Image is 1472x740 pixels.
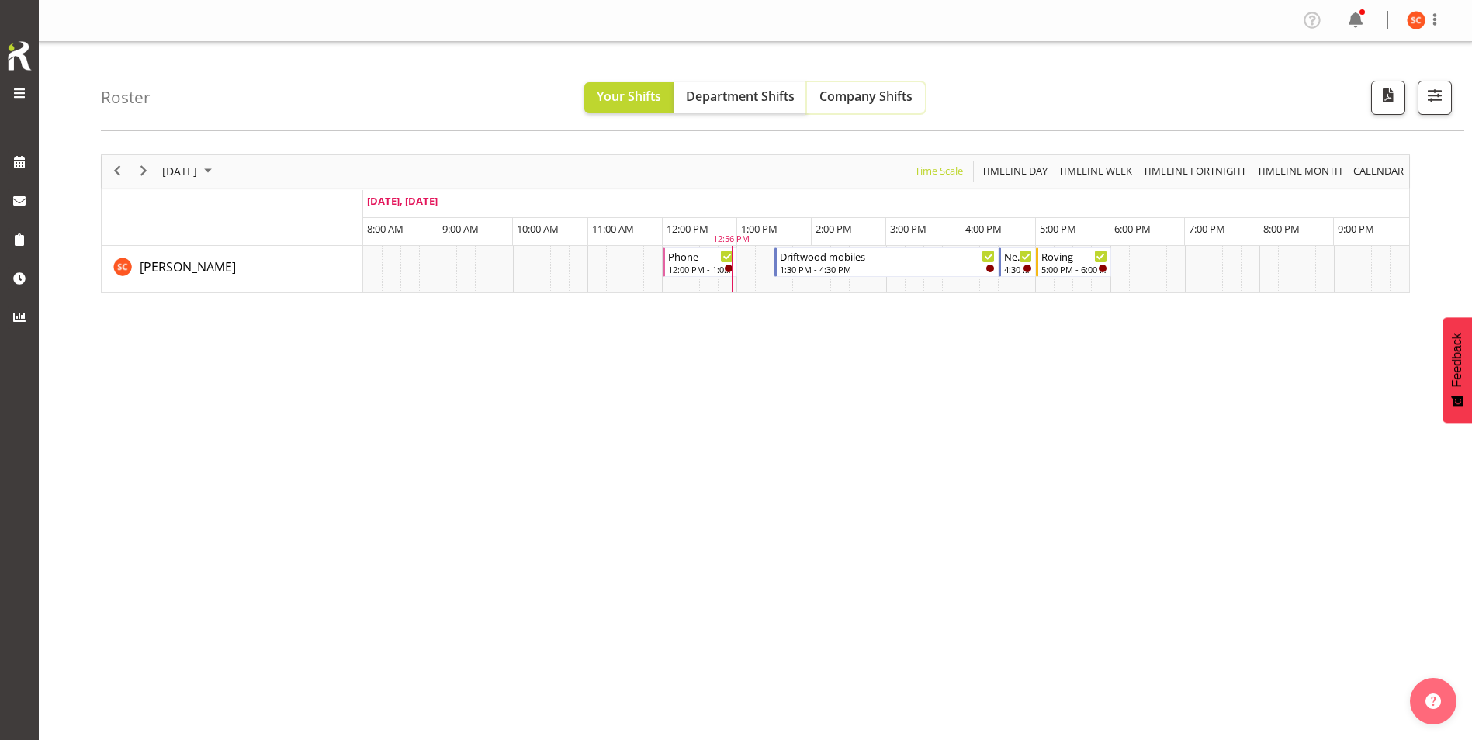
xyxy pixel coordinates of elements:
[1338,222,1374,236] span: 9:00 PM
[663,247,737,277] div: Serena Casey"s event - Phone Begin From Friday, September 26, 2025 at 12:00:00 PM GMT+12:00 Ends ...
[780,248,995,264] div: Driftwood mobiles
[1263,222,1300,236] span: 8:00 PM
[140,258,236,276] a: [PERSON_NAME]
[819,88,913,105] span: Company Shifts
[1004,263,1032,275] div: 4:30 PM - 5:00 PM
[686,88,795,105] span: Department Shifts
[668,263,733,275] div: 12:00 PM - 1:00 PM
[1041,263,1107,275] div: 5:00 PM - 6:00 PM
[1443,317,1472,423] button: Feedback - Show survey
[1036,247,1110,277] div: Serena Casey"s event - Roving Begin From Friday, September 26, 2025 at 5:00:00 PM GMT+12:00 Ends ...
[597,88,661,105] span: Your Shifts
[367,194,438,208] span: [DATE], [DATE]
[807,82,925,113] button: Company Shifts
[1056,161,1135,181] button: Timeline Week
[101,88,151,106] h4: Roster
[367,222,404,236] span: 8:00 AM
[774,247,999,277] div: Serena Casey"s event - Driftwood mobiles Begin From Friday, September 26, 2025 at 1:30:00 PM GMT+...
[1425,693,1441,709] img: help-xxl-2.png
[980,161,1049,181] span: Timeline Day
[674,82,807,113] button: Department Shifts
[1351,161,1407,181] button: Month
[913,161,965,181] span: Time Scale
[913,161,966,181] button: Time Scale
[816,222,852,236] span: 2:00 PM
[1407,11,1425,29] img: serena-casey11690.jpg
[780,263,995,275] div: 1:30 PM - 4:30 PM
[133,161,154,181] button: Next
[157,155,221,188] div: September 26, 2025
[965,222,1002,236] span: 4:00 PM
[890,222,926,236] span: 3:00 PM
[517,222,559,236] span: 10:00 AM
[1371,81,1405,115] button: Download a PDF of the roster for the current day
[1450,333,1464,387] span: Feedback
[1040,222,1076,236] span: 5:00 PM
[102,246,363,292] td: Serena Casey resource
[1141,161,1248,181] span: Timeline Fortnight
[101,154,1410,293] div: Timeline Day of September 26, 2025
[667,222,708,236] span: 12:00 PM
[999,247,1036,277] div: Serena Casey"s event - Newspapers Begin From Friday, September 26, 2025 at 4:30:00 PM GMT+12:00 E...
[1141,161,1249,181] button: Fortnight
[4,39,35,73] img: Rosterit icon logo
[1256,161,1344,181] span: Timeline Month
[592,222,634,236] span: 11:00 AM
[140,258,236,275] span: [PERSON_NAME]
[130,155,157,188] div: next period
[668,248,733,264] div: Phone
[1004,248,1032,264] div: Newspapers
[363,246,1409,292] table: Timeline Day of September 26, 2025
[1189,222,1225,236] span: 7:00 PM
[1255,161,1346,181] button: Timeline Month
[1352,161,1405,181] span: calendar
[107,161,128,181] button: Previous
[104,155,130,188] div: previous period
[1114,222,1151,236] span: 6:00 PM
[713,233,750,246] div: 12:56 PM
[1057,161,1134,181] span: Timeline Week
[160,161,219,181] button: September 2025
[442,222,479,236] span: 9:00 AM
[584,82,674,113] button: Your Shifts
[1041,248,1107,264] div: Roving
[161,161,199,181] span: [DATE]
[979,161,1051,181] button: Timeline Day
[1418,81,1452,115] button: Filter Shifts
[741,222,778,236] span: 1:00 PM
